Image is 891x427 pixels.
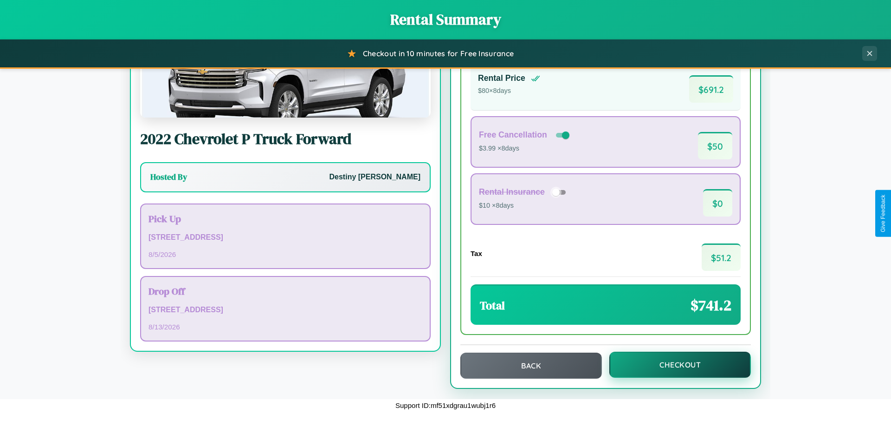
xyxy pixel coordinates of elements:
[702,243,741,271] span: $ 51.2
[148,231,422,244] p: [STREET_ADDRESS]
[691,295,731,315] span: $ 741.2
[460,353,602,379] button: Back
[363,49,514,58] span: Checkout in 10 minutes for Free Insurance
[148,321,422,333] p: 8 / 13 / 2026
[148,284,422,298] h3: Drop Off
[479,187,545,197] h4: Rental Insurance
[689,75,733,103] span: $ 691.2
[329,171,420,184] p: Destiny [PERSON_NAME]
[479,143,571,155] p: $3.99 × 8 days
[9,9,882,30] h1: Rental Summary
[480,298,505,313] h3: Total
[395,399,496,412] p: Support ID: mf51xdgrau1wubj1r6
[148,303,422,317] p: [STREET_ADDRESS]
[478,73,525,83] h4: Rental Price
[698,132,732,159] span: $ 50
[478,85,540,97] p: $ 80 × 8 days
[609,352,751,378] button: Checkout
[140,129,431,149] h2: 2022 Chevrolet P Truck Forward
[880,195,886,232] div: Give Feedback
[140,25,431,118] img: Chevrolet P Truck Forward
[479,130,547,140] h4: Free Cancellation
[479,200,569,212] p: $10 × 8 days
[148,248,422,261] p: 8 / 5 / 2026
[150,171,187,183] h3: Hosted By
[148,212,422,225] h3: Pick Up
[471,250,482,257] h4: Tax
[703,189,732,217] span: $ 0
